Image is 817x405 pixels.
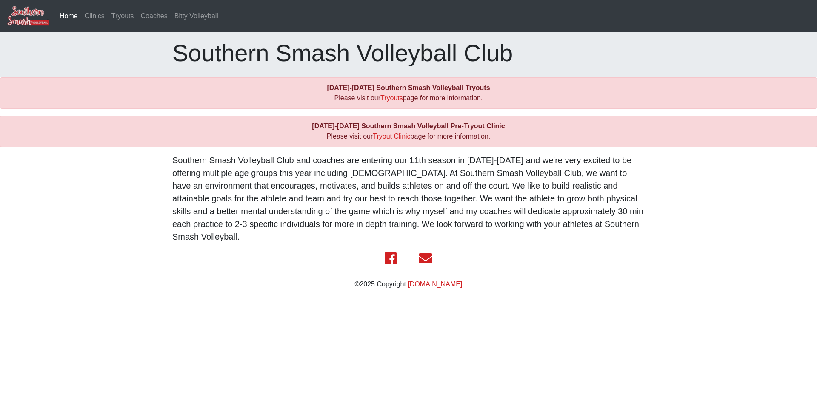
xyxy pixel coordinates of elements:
[171,8,222,25] a: Bitty Volleyball
[380,94,403,102] a: Tryouts
[373,133,410,140] a: Tryout Clinic
[137,8,171,25] a: Coaches
[81,8,108,25] a: Clinics
[108,8,137,25] a: Tryouts
[172,39,645,67] h1: Southern Smash Volleyball Club
[312,122,505,130] b: [DATE]-[DATE] Southern Smash Volleyball Pre-Tryout Clinic
[408,280,462,288] a: [DOMAIN_NAME]
[56,8,81,25] a: Home
[172,154,645,243] p: Southern Smash Volleyball Club and coaches are entering our 11th season in [DATE]-[DATE] and we'r...
[327,84,490,91] b: [DATE]-[DATE] Southern Smash Volleyball Tryouts
[7,6,49,26] img: Southern Smash Volleyball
